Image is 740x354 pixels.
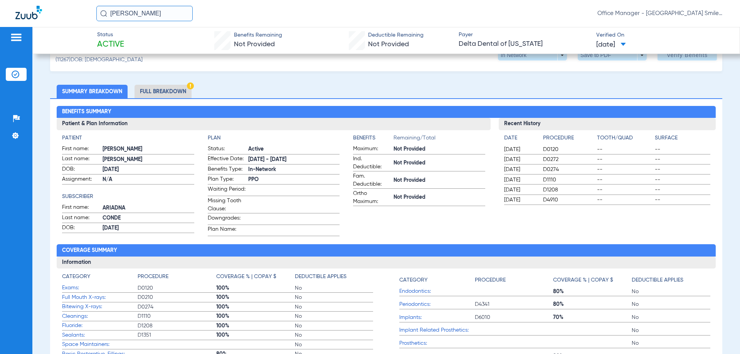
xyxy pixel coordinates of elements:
[394,134,485,145] span: Remaining/Total
[135,85,192,98] li: Full Breakdown
[394,176,485,185] span: Not Provided
[632,327,710,334] span: No
[138,331,216,339] span: D1351
[208,165,246,174] span: Benefits Type:
[597,186,652,194] span: --
[632,339,710,347] span: No
[658,50,717,60] button: Verify Benefits
[97,39,124,50] span: Active
[655,196,710,204] span: --
[103,224,194,232] span: [DATE]
[498,50,567,60] button: In Network
[394,159,485,167] span: Not Provided
[295,331,373,339] span: No
[15,6,42,19] img: Zuub Logo
[216,322,295,330] span: 100%
[208,197,246,213] span: Missing Tooth Clause:
[295,284,373,292] span: No
[632,276,683,284] h4: Deductible Applies
[57,118,490,130] h3: Patient & Plan Information
[103,214,194,222] span: CONDE
[295,273,373,284] app-breakdown-title: Deductible Applies
[353,190,391,206] span: Ortho Maximum:
[187,82,194,89] img: Hazard
[578,50,647,60] button: Save to PDF
[62,165,100,174] span: DOB:
[655,134,710,142] h4: Surface
[295,303,373,311] span: No
[353,172,391,188] span: Fam. Deductible:
[62,134,194,142] h4: Patient
[353,134,394,145] app-breakdown-title: Benefits
[632,288,710,295] span: No
[394,193,485,201] span: Not Provided
[248,145,340,153] span: Active
[62,193,194,201] h4: Subscriber
[55,56,143,64] span: (11267) DOB: [DEMOGRAPHIC_DATA]
[597,146,652,153] span: --
[216,312,295,320] span: 100%
[103,176,194,184] span: N/A
[353,145,391,154] span: Maximum:
[295,312,373,320] span: No
[57,106,715,118] h2: Benefits Summary
[234,41,275,48] span: Not Provided
[543,196,594,204] span: D4910
[701,317,740,354] iframe: Chat Widget
[597,10,725,17] span: Office Manager - [GEOGRAPHIC_DATA] Smiles - [GEOGRAPHIC_DATA]
[103,156,194,164] span: [PERSON_NAME]
[62,224,100,233] span: DOB:
[597,134,652,142] h4: Tooth/Quad
[499,118,716,130] h3: Recent History
[248,176,340,184] span: PPO
[216,273,276,281] h4: Coverage % | Copay $
[103,145,194,153] span: [PERSON_NAME]
[596,31,727,39] span: Verified On
[553,273,632,287] app-breakdown-title: Coverage % | Copay $
[399,287,475,295] span: Endodontics:
[504,146,536,153] span: [DATE]
[543,134,594,145] app-breakdown-title: Procedure
[399,276,427,284] h4: Category
[553,300,632,308] span: 80%
[597,156,652,163] span: --
[504,186,536,194] span: [DATE]
[10,33,22,42] img: hamburger-icon
[667,52,708,58] span: Verify Benefits
[655,176,710,184] span: --
[543,176,594,184] span: D1110
[543,166,594,173] span: D0274
[399,273,475,287] app-breakdown-title: Category
[62,214,100,223] span: Last name:
[655,146,710,153] span: --
[553,288,632,295] span: 80%
[655,186,710,194] span: --
[248,166,340,174] span: In-Network
[57,244,715,257] h2: Coverage Summary
[553,314,632,321] span: 70%
[62,294,138,302] span: Full Mouth X-rays:
[504,196,536,204] span: [DATE]
[208,185,246,196] span: Waiting Period:
[138,273,216,284] app-breakdown-title: Procedure
[475,314,553,321] span: D6010
[597,196,652,204] span: --
[655,134,710,145] app-breakdown-title: Surface
[553,276,613,284] h4: Coverage % | Copay $
[596,40,626,50] span: [DATE]
[295,294,373,301] span: No
[62,284,138,292] span: Exams:
[208,225,246,236] span: Plan Name:
[295,322,373,330] span: No
[632,314,710,321] span: No
[208,134,340,142] h4: Plan
[543,146,594,153] span: D0120
[399,326,475,334] span: Implant Related Prosthetics:
[100,10,107,17] img: Search Icon
[399,300,475,309] span: Periodontics:
[295,341,373,349] span: No
[62,155,100,164] span: Last name:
